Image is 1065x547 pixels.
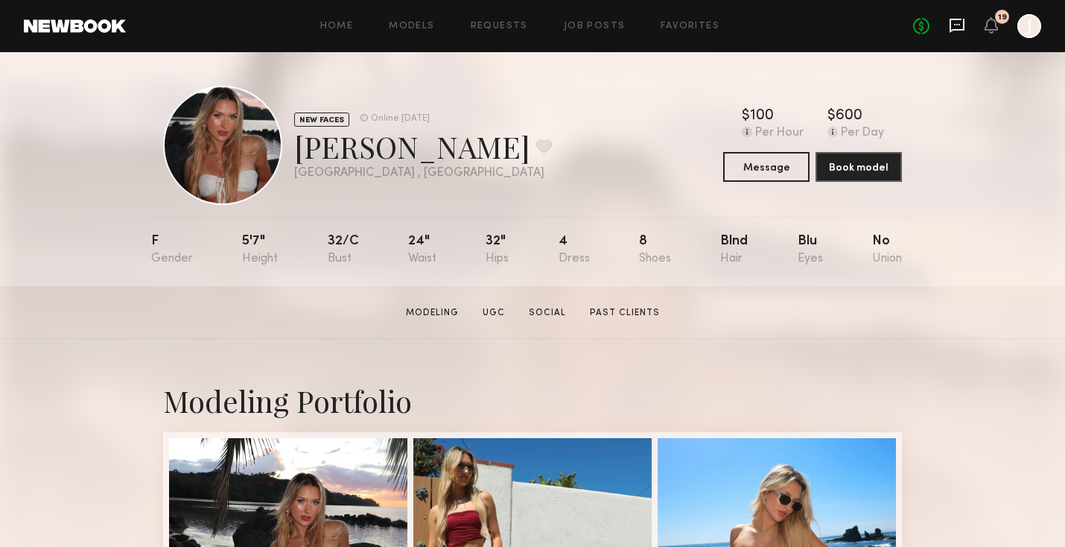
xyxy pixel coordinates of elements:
[151,235,193,265] div: F
[827,109,836,124] div: $
[1017,14,1041,38] a: J
[720,235,748,265] div: Blnd
[294,127,552,166] div: [PERSON_NAME]
[564,22,626,31] a: Job Posts
[661,22,719,31] a: Favorites
[477,306,511,320] a: UGC
[408,235,436,265] div: 24"
[584,306,666,320] a: Past Clients
[723,152,810,182] button: Message
[371,114,430,124] div: Online [DATE]
[389,22,434,31] a: Models
[523,306,572,320] a: Social
[320,22,354,31] a: Home
[471,22,528,31] a: Requests
[163,381,902,420] div: Modeling Portfolio
[559,235,590,265] div: 4
[486,235,509,265] div: 32"
[836,109,862,124] div: 600
[750,109,774,124] div: 100
[328,235,359,265] div: 32/c
[294,167,552,180] div: [GEOGRAPHIC_DATA] , [GEOGRAPHIC_DATA]
[294,113,349,127] div: NEW FACES
[639,235,671,265] div: 8
[742,109,750,124] div: $
[998,13,1007,22] div: 19
[400,306,465,320] a: Modeling
[841,127,884,140] div: Per Day
[816,152,902,182] button: Book model
[872,235,902,265] div: No
[755,127,804,140] div: Per Hour
[798,235,823,265] div: Blu
[242,235,278,265] div: 5'7"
